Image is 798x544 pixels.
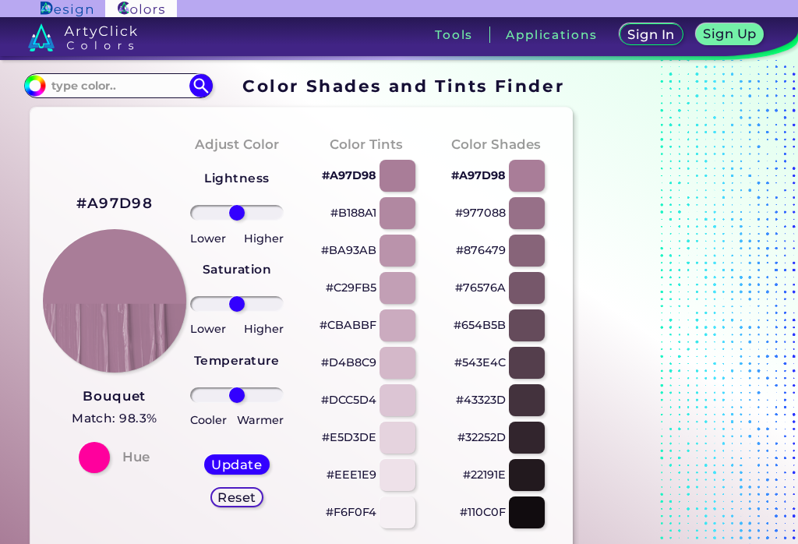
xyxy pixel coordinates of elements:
h4: Adjust Color [195,133,279,156]
h4: Color Tints [330,133,403,156]
img: icon search [189,74,213,97]
img: ArtyClick Design logo [41,2,93,16]
h3: Bouquet [72,387,157,406]
p: Higher [244,320,284,338]
a: Bouquet Match: 98.3% [72,385,157,429]
p: Lower [190,320,226,338]
p: #22191E [463,465,506,484]
h4: Hue [122,446,150,468]
strong: Temperature [194,353,280,368]
p: Cooler [190,411,227,429]
p: #876479 [456,241,506,260]
p: Lower [190,229,226,248]
h5: Reset [219,491,256,503]
p: #A97D98 [451,166,506,185]
strong: Lightness [204,171,269,185]
img: logo_artyclick_colors_white.svg [28,23,138,51]
p: #43323D [456,390,506,409]
h2: #A97D98 [76,193,153,214]
a: Sign In [621,24,681,45]
p: #D4B8C9 [321,353,376,372]
p: Higher [244,229,284,248]
h3: Applications [506,29,597,41]
h5: Sign Up [704,28,755,41]
img: paint_stamp_2_half.png [43,229,186,373]
input: type color.. [46,75,191,96]
p: #A97D98 [322,166,376,185]
p: #EEE1E9 [327,465,376,484]
p: #DCC5D4 [321,390,376,409]
a: Sign Up [697,24,762,45]
p: #654B5B [454,316,506,334]
p: #32252D [457,428,506,447]
p: #76576A [455,278,506,297]
p: #BA93AB [321,241,376,260]
p: #CBABBF [320,316,376,334]
p: #F6F0F4 [326,503,376,521]
p: #110C0F [460,503,506,521]
h4: Color Shades [451,133,541,156]
h1: Color Shades and Tints Finder [242,74,564,97]
strong: Saturation [203,262,272,277]
h3: Tools [435,29,473,41]
p: Warmer [237,411,284,429]
p: #B188A1 [330,203,376,222]
h5: Sign In [629,29,673,41]
p: #E5D3DE [322,428,376,447]
h5: Update [213,458,260,471]
p: #C29FB5 [326,278,376,297]
p: #543E4C [454,353,506,372]
p: #977088 [455,203,506,222]
h5: Match: 98.3% [72,408,157,429]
